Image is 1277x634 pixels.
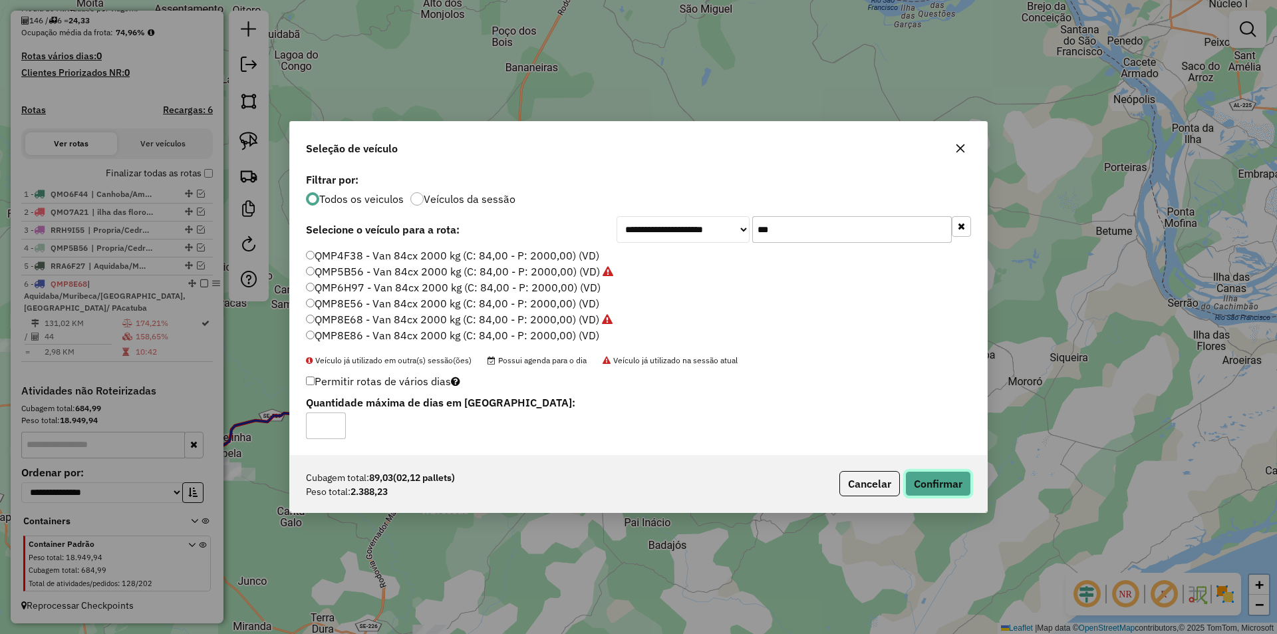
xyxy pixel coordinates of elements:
span: Possui agenda para o dia [488,355,587,365]
button: Confirmar [905,471,971,496]
label: QMP6H97 - Van 84cx 2000 kg (C: 84,00 - P: 2000,00) (VD) [306,279,601,295]
input: QMP8E86 - Van 84cx 2000 kg (C: 84,00 - P: 2000,00) (VD) [306,331,315,339]
label: QMP8E56 - Van 84cx 2000 kg (C: 84,00 - P: 2000,00) (VD) [306,295,599,311]
label: Filtrar por: [306,172,971,188]
label: Quantidade máxima de dias em [GEOGRAPHIC_DATA]: [306,395,744,410]
span: Seleção de veículo [306,140,398,156]
strong: Selecione o veículo para a rota: [306,223,460,236]
strong: 89,03 [369,471,455,485]
span: Veículo já utilizado em outra(s) sessão(ões) [306,355,472,365]
label: Permitir rotas de vários dias [306,369,460,394]
label: QMP8E86 - Van 84cx 2000 kg (C: 84,00 - P: 2000,00) (VD) [306,327,599,343]
input: QMP5B56 - Van 84cx 2000 kg (C: 84,00 - P: 2000,00) (VD) [306,267,315,275]
span: Peso total: [306,485,351,499]
span: Cubagem total: [306,471,369,485]
label: QMP8E68 - Van 84cx 2000 kg (C: 84,00 - P: 2000,00) (VD) [306,311,613,327]
label: QMP4F38 - Van 84cx 2000 kg (C: 84,00 - P: 2000,00) (VD) [306,247,599,263]
input: QMP8E56 - Van 84cx 2000 kg (C: 84,00 - P: 2000,00) (VD) [306,299,315,307]
input: QMP4F38 - Van 84cx 2000 kg (C: 84,00 - P: 2000,00) (VD) [306,251,315,259]
label: QMP5B56 - Van 84cx 2000 kg (C: 84,00 - P: 2000,00) (VD) [306,263,613,279]
span: (02,12 pallets) [393,472,455,484]
label: Veículos da sessão [424,194,515,204]
button: Cancelar [839,471,900,496]
strong: 2.388,23 [351,485,388,499]
i: Selecione pelo menos um veículo [451,376,460,387]
input: QMP8E68 - Van 84cx 2000 kg (C: 84,00 - P: 2000,00) (VD) [306,315,315,323]
i: Veículo já utilizado na sessão atual [602,314,613,325]
label: Todos os veiculos [319,194,404,204]
span: Veículo já utilizado na sessão atual [603,355,738,365]
input: Permitir rotas de vários dias [306,377,315,385]
i: Veículo já utilizado na sessão atual [603,266,613,277]
input: QMP6H97 - Van 84cx 2000 kg (C: 84,00 - P: 2000,00) (VD) [306,283,315,291]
